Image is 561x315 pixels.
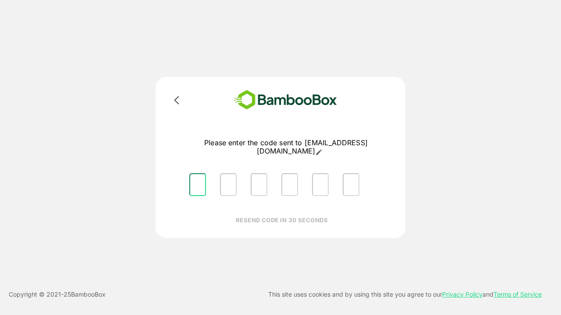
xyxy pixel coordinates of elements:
a: Terms of Service [494,290,542,298]
input: Please enter OTP character 6 [343,173,359,196]
input: Please enter OTP character 2 [220,173,237,196]
input: Please enter OTP character 4 [281,173,298,196]
input: Please enter OTP character 3 [251,173,267,196]
input: Please enter OTP character 5 [312,173,329,196]
input: Please enter OTP character 1 [189,173,206,196]
p: Please enter the code sent to [EMAIL_ADDRESS][DOMAIN_NAME] [182,139,390,156]
p: Copyright © 2021- 25 BambooBox [9,289,106,300]
a: Privacy Policy [442,290,483,298]
img: bamboobox [221,87,350,112]
p: This site uses cookies and by using this site you agree to our and [268,289,542,300]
